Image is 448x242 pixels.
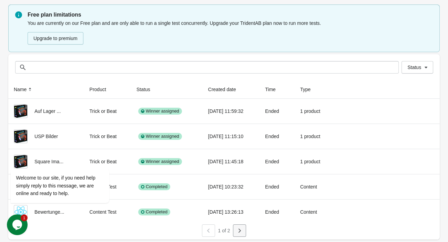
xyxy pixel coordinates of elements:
[265,205,289,219] div: Ended
[265,104,289,118] div: Ended
[265,180,289,194] div: Ended
[265,129,289,143] div: Ended
[138,209,170,215] div: Completed
[7,106,131,211] iframe: chat widget
[300,205,327,219] div: Content
[297,83,320,96] button: Type
[208,104,254,118] div: [DATE] 11:59:32
[138,133,182,140] div: Winner assigned
[401,61,433,74] button: Status
[218,228,230,233] span: 1 of 2
[28,11,433,19] p: Free plan limitations
[300,129,327,143] div: 1 product
[300,180,327,194] div: Content
[300,155,327,168] div: 1 product
[138,183,170,190] div: Completed
[208,205,254,219] div: [DATE] 13:26:13
[300,104,327,118] div: 1 product
[28,19,433,45] div: You are currently on our Free plan and are only able to run a single test concurrently. Upgrade y...
[262,83,285,96] button: Time
[14,104,79,118] div: Auf Lager ...
[265,155,289,168] div: Ended
[208,129,254,143] div: [DATE] 11:15:10
[407,65,421,70] span: Status
[7,214,29,235] iframe: chat widget
[138,108,182,115] div: Winner assigned
[87,83,116,96] button: Product
[138,158,182,165] div: Winner assigned
[205,83,246,96] button: Created date
[28,32,83,45] button: Upgrade to premium
[208,180,254,194] div: [DATE] 10:23:32
[90,205,125,219] div: Content Test
[90,104,125,118] div: Trick or Beat
[208,155,254,168] div: [DATE] 11:45:18
[134,83,160,96] button: Status
[14,205,79,219] div: Bewertunge...
[11,83,36,96] button: Name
